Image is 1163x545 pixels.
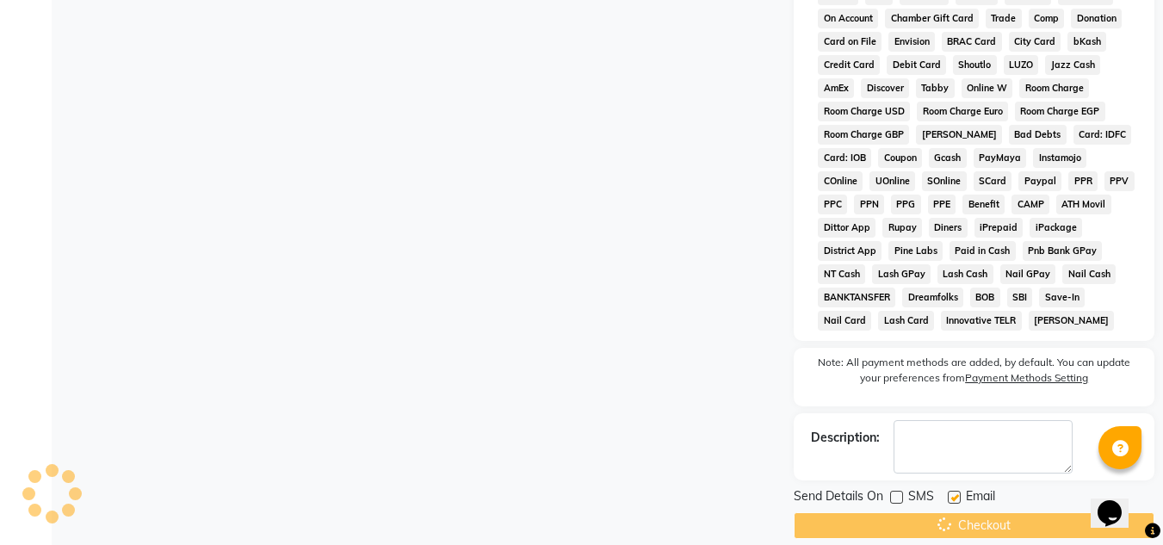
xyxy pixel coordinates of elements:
[882,218,922,238] span: Rupay
[878,311,934,331] span: Lash Card
[878,148,922,168] span: Coupon
[1007,288,1033,307] span: SBI
[1068,171,1098,191] span: PPR
[1045,55,1100,75] span: Jazz Cash
[818,148,871,168] span: Card: IOB
[891,195,921,214] span: PPG
[962,78,1013,98] span: Online W
[953,55,997,75] span: Shoutlo
[818,241,882,261] span: District App
[1073,125,1132,145] span: Card: IDFC
[885,9,979,28] span: Chamber Gift Card
[818,264,865,284] span: NT Cash
[818,102,910,121] span: Room Charge USD
[1029,9,1065,28] span: Comp
[888,32,935,52] span: Envision
[1030,218,1082,238] span: iPackage
[1039,288,1085,307] span: Save-In
[794,487,883,509] span: Send Details On
[1104,171,1135,191] span: PPV
[811,429,880,447] div: Description:
[1056,195,1111,214] span: ATH Movil
[818,195,847,214] span: PPC
[965,370,1088,386] label: Payment Methods Setting
[902,288,963,307] span: Dreamfolks
[1004,55,1039,75] span: LUZO
[1062,264,1116,284] span: Nail Cash
[888,241,943,261] span: Pine Labs
[1067,32,1106,52] span: bKash
[818,125,909,145] span: Room Charge GBP
[811,355,1137,393] label: Note: All payment methods are added, by default. You can update your preferences from
[818,32,882,52] span: Card on File
[970,288,1000,307] span: BOB
[929,148,967,168] span: Gcash
[1029,311,1115,331] span: [PERSON_NAME]
[928,195,956,214] span: PPE
[818,9,878,28] span: On Account
[1011,195,1049,214] span: CAMP
[966,487,995,509] span: Email
[1091,476,1146,528] iframe: chat widget
[1023,241,1103,261] span: Pnb Bank GPay
[872,264,931,284] span: Lash GPay
[974,148,1027,168] span: PayMaya
[818,218,875,238] span: Dittor App
[1015,102,1105,121] span: Room Charge EGP
[818,78,854,98] span: AmEx
[869,171,915,191] span: UOnline
[1071,9,1122,28] span: Donation
[887,55,946,75] span: Debit Card
[922,171,967,191] span: SOnline
[950,241,1016,261] span: Paid in Cash
[974,218,1024,238] span: iPrepaid
[818,288,895,307] span: BANKTANSFER
[942,32,1002,52] span: BRAC Card
[818,311,871,331] span: Nail Card
[917,102,1008,121] span: Room Charge Euro
[962,195,1005,214] span: Benefit
[908,487,934,509] span: SMS
[916,125,1002,145] span: [PERSON_NAME]
[937,264,993,284] span: Lash Cash
[1018,171,1061,191] span: Paypal
[818,55,880,75] span: Credit Card
[941,311,1022,331] span: Innovative TELR
[1033,148,1086,168] span: Instamojo
[861,78,909,98] span: Discover
[929,218,968,238] span: Diners
[818,171,863,191] span: COnline
[854,195,884,214] span: PPN
[1009,125,1067,145] span: Bad Debts
[986,9,1022,28] span: Trade
[1009,32,1061,52] span: City Card
[974,171,1012,191] span: SCard
[1000,264,1056,284] span: Nail GPay
[916,78,955,98] span: Tabby
[1019,78,1089,98] span: Room Charge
